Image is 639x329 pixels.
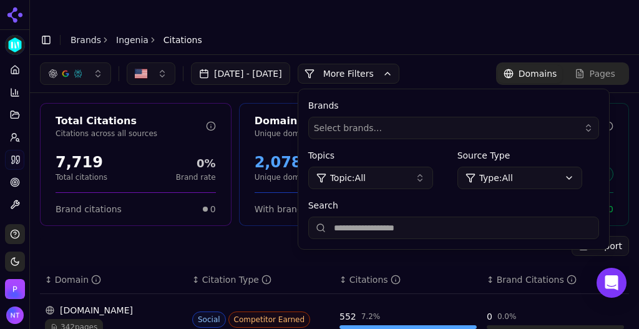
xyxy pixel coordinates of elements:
p: Citations across all sources [56,129,206,139]
img: Ingenia [5,35,25,55]
span: Social [192,312,226,328]
nav: breadcrumb [71,34,202,46]
th: citationTypes [187,266,334,294]
div: [DOMAIN_NAME] [45,304,182,317]
span: Competitor Earned [228,312,311,328]
div: ↕Domain [45,273,182,286]
div: Total Citations [56,114,206,129]
div: ↕Citations [339,273,477,286]
div: Brand Citations [497,273,577,286]
div: 552 [339,310,356,323]
a: Brands [71,35,101,45]
div: ↕Brand Citations [487,273,624,286]
span: Type: All [479,172,513,184]
div: 2,078 [255,152,315,172]
label: Search [308,199,599,212]
img: Perrill [5,279,25,299]
span: Citations [163,34,202,46]
div: Domain Coverage [255,114,405,129]
span: 0 [608,203,613,215]
p: Total citations [56,172,107,182]
div: ↕Citation Type [192,273,329,286]
th: totalCitationCount [334,266,482,294]
button: Open organization switcher [5,279,25,299]
span: Domains [519,67,557,80]
th: brandCitationCount [482,266,629,294]
div: 7,719 [56,152,107,172]
p: Unique domains [255,172,315,182]
button: Current brand: Ingenia [5,35,25,55]
p: Brand rate [176,172,216,182]
span: Select brands... [314,122,382,134]
span: Pages [590,67,615,80]
div: Open Intercom Messenger [597,268,627,298]
div: Domain [55,273,101,286]
div: 0 [487,310,492,323]
button: Type:All [457,167,582,189]
span: With brand mentions [255,203,346,215]
label: Brands [308,99,599,112]
a: Ingenia [116,34,149,46]
div: 0.0 % [497,312,517,322]
img: Nate Tower [6,307,24,324]
div: Citations [349,273,401,286]
button: Open user button [6,307,24,324]
div: Citation Type [202,273,271,286]
img: US [135,67,147,80]
p: Unique domains citing content [255,129,405,139]
span: Brand citations [56,203,122,215]
th: domain [40,266,187,294]
label: Source Type [457,149,599,162]
button: [DATE] - [DATE] [191,62,290,85]
span: 0 [210,203,216,215]
div: 7.2 % [361,312,381,322]
button: More Filters [298,64,399,84]
label: Topics [308,149,450,162]
span: Topic: All [330,172,366,184]
div: 0% [176,155,216,172]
